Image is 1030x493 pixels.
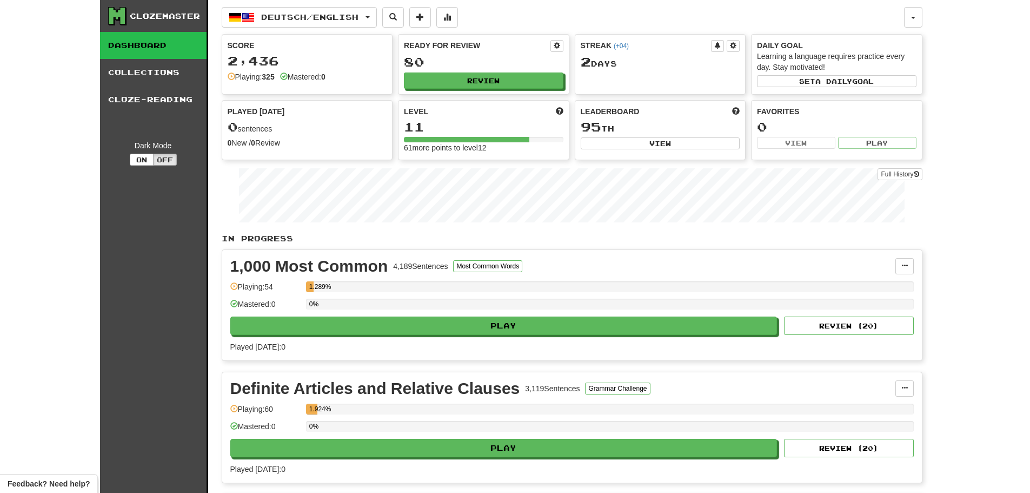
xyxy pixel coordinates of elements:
strong: 0 [228,139,232,147]
button: Grammar Challenge [585,383,650,395]
span: Played [DATE]: 0 [230,465,285,474]
strong: 0 [321,73,325,81]
strong: 325 [262,73,274,81]
div: 1.289% [309,281,314,292]
div: 2,436 [228,54,387,68]
div: New / Review [228,137,387,148]
span: a daily [815,77,852,85]
span: This week in points, UTC [732,106,740,117]
button: Seta dailygoal [757,75,916,87]
button: More stats [436,7,458,28]
span: Score more points to level up [556,106,563,117]
a: Dashboard [100,32,207,59]
div: Daily Goal [757,40,916,51]
div: 80 [404,55,563,69]
button: On [130,154,154,166]
span: 2 [581,54,591,69]
button: Search sentences [382,7,404,28]
div: Playing: [228,71,275,82]
div: Playing: 60 [230,404,301,422]
p: In Progress [222,233,922,244]
div: 11 [404,120,563,134]
div: Mastered: 0 [230,421,301,439]
strong: 0 [251,139,255,147]
div: th [581,120,740,134]
span: Open feedback widget [8,478,90,489]
span: 0 [228,119,238,134]
button: Deutsch/English [222,7,377,28]
span: 95 [581,119,601,134]
div: Day s [581,55,740,69]
div: Favorites [757,106,916,117]
a: Full History [878,168,922,180]
span: Level [404,106,428,117]
div: Streak [581,40,712,51]
div: Learning a language requires practice every day. Stay motivated! [757,51,916,73]
button: Most Common Words [453,260,522,272]
div: 61 more points to level 12 [404,142,563,153]
a: Cloze-Reading [100,86,207,113]
button: Off [153,154,177,166]
button: Review (20) [784,439,914,457]
button: Add sentence to collection [409,7,431,28]
button: Review (20) [784,317,914,335]
span: Played [DATE] [228,106,285,117]
div: Ready for Review [404,40,550,51]
span: Played [DATE]: 0 [230,343,285,351]
button: Play [230,439,778,457]
div: Score [228,40,387,51]
div: Mastered: [280,71,325,82]
div: Mastered: 0 [230,299,301,317]
span: Leaderboard [581,106,640,117]
div: 0 [757,120,916,134]
div: 1.924% [309,404,317,415]
div: 4,189 Sentences [393,261,448,272]
div: Playing: 54 [230,281,301,299]
a: Collections [100,59,207,86]
div: 3,119 Sentences [525,383,580,394]
a: (+04) [614,42,629,50]
button: Review [404,73,563,89]
div: Definite Articles and Relative Clauses [230,380,520,397]
div: Clozemaster [130,11,200,22]
div: sentences [228,120,387,134]
span: Deutsch / English [261,12,358,22]
button: Play [838,137,916,149]
button: Play [230,317,778,335]
div: 1,000 Most Common [230,258,388,274]
div: Dark Mode [108,140,198,151]
button: View [581,137,740,149]
button: View [757,137,835,149]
